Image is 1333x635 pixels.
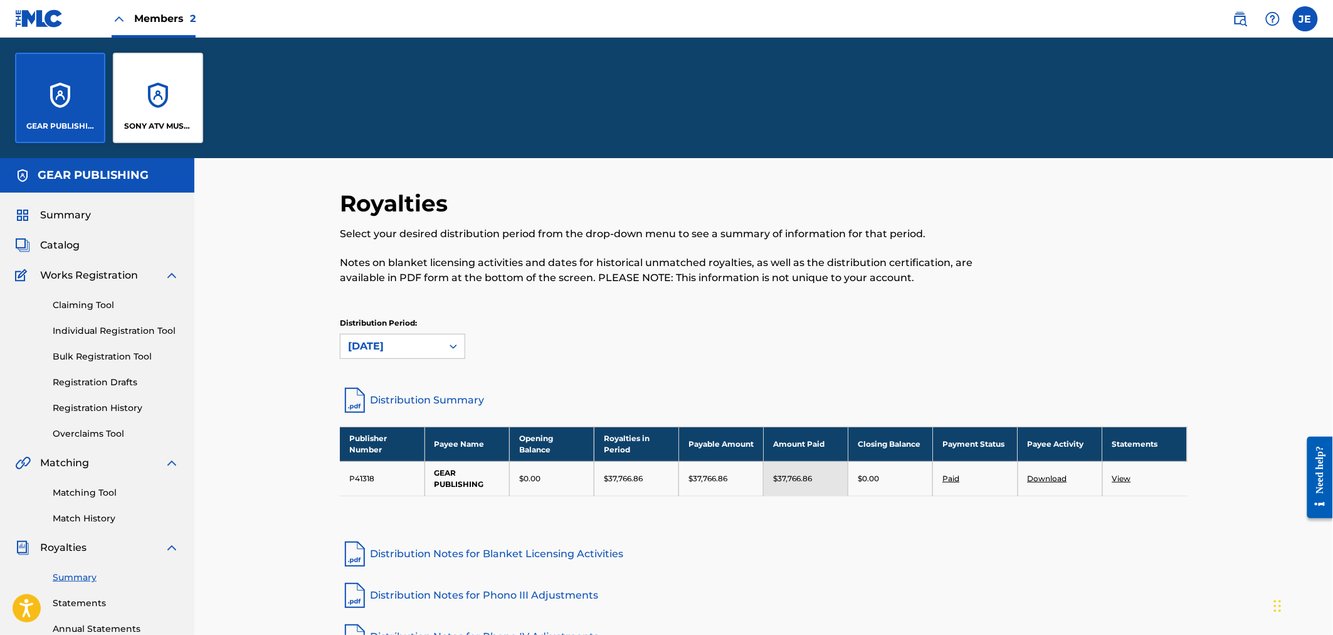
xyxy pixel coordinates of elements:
a: Distribution Notes for Blanket Licensing Activities [340,539,1188,569]
th: Payable Amount [679,427,764,461]
a: SummarySummary [15,208,91,223]
img: pdf [340,539,370,569]
p: $0.00 [858,473,879,484]
th: Closing Balance [848,427,933,461]
img: search [1233,11,1248,26]
a: Download [1028,474,1067,483]
a: View [1112,474,1131,483]
img: distribution-summary-pdf [340,385,370,415]
td: GEAR PUBLISHING [424,461,509,496]
img: Close [112,11,127,26]
p: Distribution Period: [340,317,465,329]
div: Help [1260,6,1285,31]
a: Overclaims Tool [53,427,179,440]
a: Individual Registration Tool [53,324,179,338]
img: expand [164,268,179,283]
th: Payment Status [933,427,1018,461]
span: Members [134,11,196,26]
p: $37,766.86 [688,473,727,484]
span: 2 [190,13,196,24]
a: Statements [53,597,179,610]
a: AccountsGEAR PUBLISHING [15,53,105,143]
p: Notes on blanket licensing activities and dates for historical unmatched royalties, as well as th... [340,255,993,285]
a: Summary [53,571,179,584]
p: GEAR PUBLISHING [26,120,95,132]
td: P41318 [340,461,424,496]
div: User Menu [1293,6,1318,31]
img: MLC Logo [15,9,63,28]
img: Accounts [15,168,30,183]
a: Registration Drafts [53,376,179,389]
img: expand [164,456,179,471]
iframe: Chat Widget [1270,575,1333,635]
a: Public Search [1228,6,1253,31]
th: Royalties in Period [594,427,678,461]
span: Catalog [40,238,80,253]
a: Paid [942,474,959,483]
h2: Royalties [340,189,454,218]
th: Statements [1102,427,1187,461]
span: Royalties [40,540,87,555]
th: Publisher Number [340,427,424,461]
img: Catalog [15,238,30,253]
div: Drag [1274,587,1282,625]
th: Payee Name [424,427,509,461]
p: Select your desired distribution period from the drop-down menu to see a summary of information f... [340,227,993,242]
a: Distribution Notes for Phono III Adjustments [340,580,1188,611]
img: help [1265,11,1280,26]
th: Amount Paid [764,427,848,461]
a: Bulk Registration Tool [53,350,179,363]
a: Claiming Tool [53,299,179,312]
img: expand [164,540,179,555]
a: Distribution Summary [340,385,1188,415]
img: pdf [340,580,370,611]
span: Matching [40,456,89,471]
th: Opening Balance [509,427,594,461]
img: Works Registration [15,268,31,283]
p: $37,766.86 [773,473,812,484]
p: $0.00 [519,473,540,484]
div: [DATE] [348,339,435,354]
a: AccountsSONY ATV MUSIC PUB LLC [113,53,203,143]
a: Match History [53,512,179,525]
img: Summary [15,208,30,223]
p: $37,766.86 [604,473,643,484]
a: Matching Tool [53,486,179,499]
iframe: Resource Center [1298,427,1333,528]
span: Summary [40,208,91,223]
img: Matching [15,456,31,471]
span: Works Registration [40,268,138,283]
a: CatalogCatalog [15,238,80,253]
th: Payee Activity [1018,427,1102,461]
a: Registration History [53,402,179,415]
h5: GEAR PUBLISHING [38,168,149,183]
img: Royalties [15,540,30,555]
p: SONY ATV MUSIC PUB LLC [124,120,192,132]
